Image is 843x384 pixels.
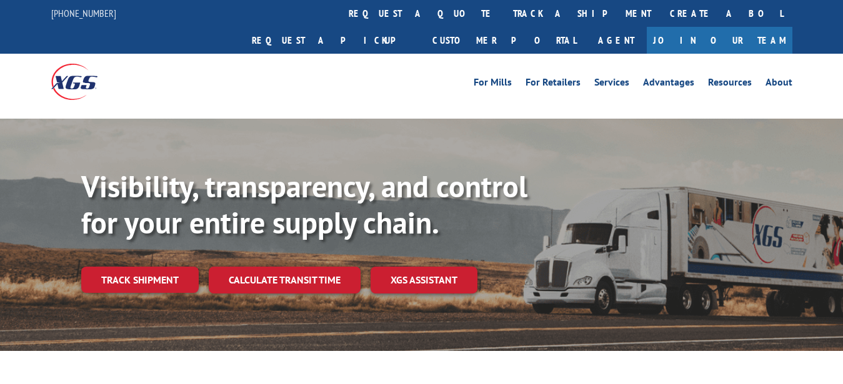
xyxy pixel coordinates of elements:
[423,27,586,54] a: Customer Portal
[643,77,694,91] a: Advantages
[81,167,527,242] b: Visibility, transparency, and control for your entire supply chain.
[586,27,647,54] a: Agent
[526,77,581,91] a: For Retailers
[51,7,116,19] a: [PHONE_NUMBER]
[242,27,423,54] a: Request a pickup
[81,267,199,293] a: Track shipment
[371,267,477,293] a: XGS ASSISTANT
[766,77,792,91] a: About
[594,77,629,91] a: Services
[647,27,792,54] a: Join Our Team
[474,77,512,91] a: For Mills
[209,267,361,293] a: Calculate transit time
[708,77,752,91] a: Resources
